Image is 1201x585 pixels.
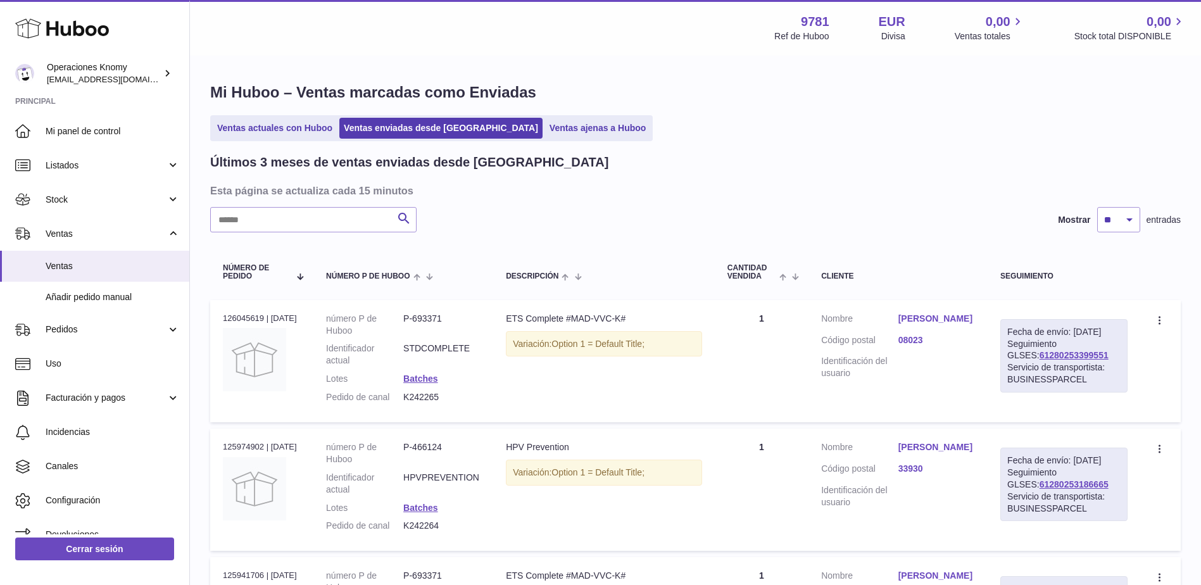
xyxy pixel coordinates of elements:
span: Número de pedido [223,264,290,280]
span: Facturación y pagos [46,392,167,404]
dt: número P de Huboo [326,313,403,337]
dd: K242264 [403,520,481,532]
span: 0,00 [986,13,1010,30]
div: Servicio de transportista: BUSINESSPARCEL [1007,491,1121,515]
dt: Identificación del usuario [821,484,898,508]
span: Listados [46,160,167,172]
span: Mi panel de control [46,125,180,137]
strong: 9781 [801,13,829,30]
div: Operaciones Knomy [47,61,161,85]
td: 1 [715,300,808,422]
dt: número P de Huboo [326,441,403,465]
div: Variación: [506,331,702,357]
a: [PERSON_NAME] [898,570,975,582]
label: Mostrar [1058,214,1090,226]
a: Cerrar sesión [15,538,174,560]
span: Ventas totales [955,30,1025,42]
h1: Mi Huboo – Ventas marcadas como Enviadas [210,82,1181,103]
div: Ref de Huboo [774,30,829,42]
a: Batches [403,374,437,384]
a: [PERSON_NAME] [898,313,975,325]
div: Servicio de transportista: BUSINESSPARCEL [1007,362,1121,386]
dt: Identificación del usuario [821,355,898,379]
a: 61280253399551 [1040,350,1109,360]
div: HPV Prevention [506,441,702,453]
img: no-photo.jpg [223,328,286,391]
dt: Nombre [821,441,898,456]
div: Fecha de envío: [DATE] [1007,455,1121,467]
div: 125974902 | [DATE] [223,441,301,453]
span: Configuración [46,494,180,506]
span: Option 1 = Default Title; [551,467,645,477]
img: no-photo.jpg [223,457,286,520]
span: Option 1 = Default Title; [551,339,645,349]
div: Variación: [506,460,702,486]
a: [PERSON_NAME] [898,441,975,453]
div: Seguimiento GLSES: [1000,319,1128,393]
span: Ventas [46,260,180,272]
dd: STDCOMPLETE [403,343,481,367]
span: Uso [46,358,180,370]
h2: Últimos 3 meses de ventas enviadas desde [GEOGRAPHIC_DATA] [210,154,608,171]
div: Divisa [881,30,905,42]
dt: Pedido de canal [326,391,403,403]
div: ETS Complete #MAD-VVC-K# [506,570,702,582]
dt: Código postal [821,463,898,478]
dt: Código postal [821,334,898,349]
span: Stock total DISPONIBLE [1074,30,1186,42]
span: Devoluciones [46,529,180,541]
dt: Identificador actual [326,343,403,367]
dd: P-693371 [403,313,481,337]
span: número P de Huboo [326,272,410,280]
img: operaciones@selfkit.com [15,64,34,83]
dt: Lotes [326,373,403,385]
div: Seguimiento GLSES: [1000,448,1128,521]
span: Canales [46,460,180,472]
span: entradas [1147,214,1181,226]
span: 0,00 [1147,13,1171,30]
a: 0,00 Ventas totales [955,13,1025,42]
div: Cliente [821,272,975,280]
span: Ventas [46,228,167,240]
div: Seguimiento [1000,272,1128,280]
span: Cantidad vendida [727,264,776,280]
a: 08023 [898,334,975,346]
a: Ventas actuales con Huboo [213,118,337,139]
a: Ventas enviadas desde [GEOGRAPHIC_DATA] [339,118,543,139]
a: Batches [403,503,437,513]
dt: Nombre [821,313,898,328]
div: 126045619 | [DATE] [223,313,301,324]
a: 61280253186665 [1040,479,1109,489]
span: Incidencias [46,426,180,438]
dt: Pedido de canal [326,520,403,532]
td: 1 [715,429,808,551]
a: 33930 [898,463,975,475]
span: Pedidos [46,324,167,336]
h3: Esta página se actualiza cada 15 minutos [210,184,1178,198]
a: Ventas ajenas a Huboo [545,118,651,139]
div: ETS Complete #MAD-VVC-K# [506,313,702,325]
dd: K242265 [403,391,481,403]
span: Descripción [506,272,558,280]
dt: Identificador actual [326,472,403,496]
div: Fecha de envío: [DATE] [1007,326,1121,338]
a: 0,00 Stock total DISPONIBLE [1074,13,1186,42]
span: Añadir pedido manual [46,291,180,303]
div: 125941706 | [DATE] [223,570,301,581]
dt: Lotes [326,502,403,514]
span: Stock [46,194,167,206]
dt: Nombre [821,570,898,585]
span: [EMAIL_ADDRESS][DOMAIN_NAME] [47,74,186,84]
strong: EUR [879,13,905,30]
dd: HPVPREVENTION [403,472,481,496]
dd: P-466124 [403,441,481,465]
